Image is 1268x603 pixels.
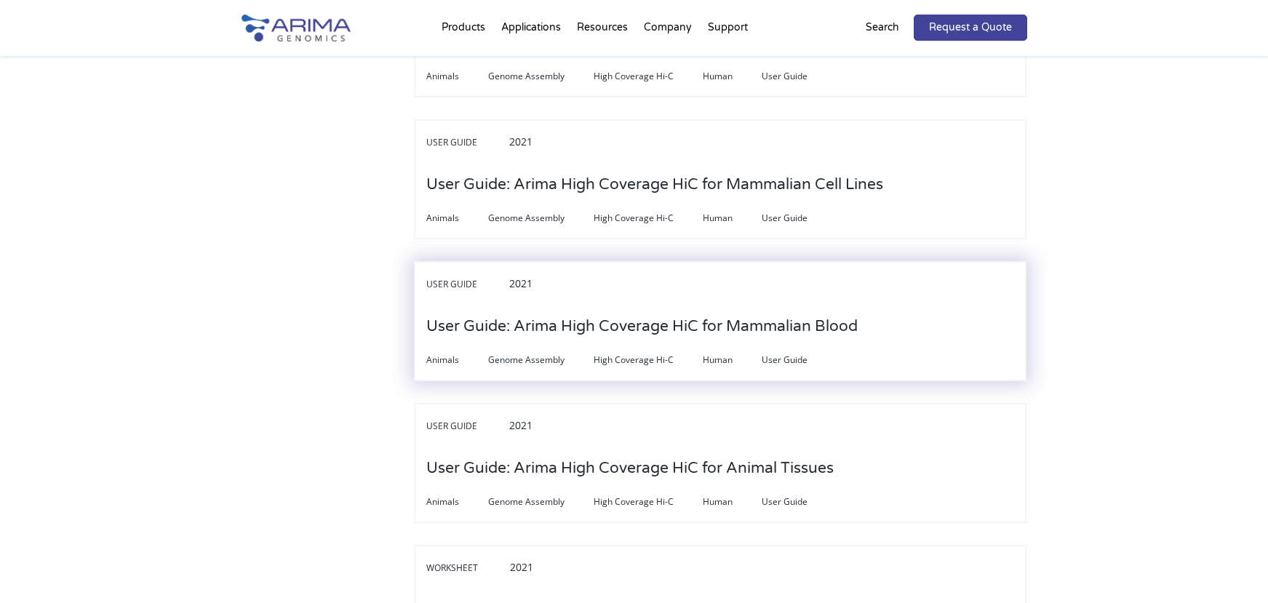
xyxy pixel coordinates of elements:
[703,68,762,85] span: Human
[488,68,594,85] span: Genome Assembly
[866,18,899,37] p: Search
[426,418,506,435] span: User Guide
[426,493,488,511] span: Animals
[594,209,703,227] span: High Coverage Hi-C
[703,209,762,227] span: Human
[594,68,703,85] span: High Coverage Hi-C
[509,418,533,432] span: 2021
[426,304,858,349] h3: User Guide: Arima High Coverage HiC for Mammalian Blood
[426,68,488,85] span: Animals
[426,276,506,293] span: User Guide
[426,134,506,151] span: User Guide
[488,209,594,227] span: Genome Assembly
[488,351,594,369] span: Genome Assembly
[762,68,837,85] span: User Guide
[242,15,351,41] img: Arima-Genomics-logo
[762,351,837,369] span: User Guide
[426,559,507,577] span: Worksheet
[509,276,533,290] span: 2021
[426,177,883,193] a: User Guide: Arima High Coverage HiC for Mammalian Cell Lines
[426,351,488,369] span: Animals
[426,319,858,335] a: User Guide: Arima High Coverage HiC for Mammalian Blood
[762,493,837,511] span: User Guide
[426,460,834,476] a: User Guide: Arima High Coverage HiC for Animal Tissues
[488,493,594,511] span: Genome Assembly
[426,446,834,491] h3: User Guide: Arima High Coverage HiC for Animal Tissues
[914,15,1027,41] a: Request a Quote
[594,493,703,511] span: High Coverage Hi-C
[426,162,883,207] h3: User Guide: Arima High Coverage HiC for Mammalian Cell Lines
[510,560,533,574] span: 2021
[703,493,762,511] span: Human
[762,209,837,227] span: User Guide
[703,351,762,369] span: Human
[594,351,703,369] span: High Coverage Hi-C
[426,209,488,227] span: Animals
[509,135,533,148] span: 2021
